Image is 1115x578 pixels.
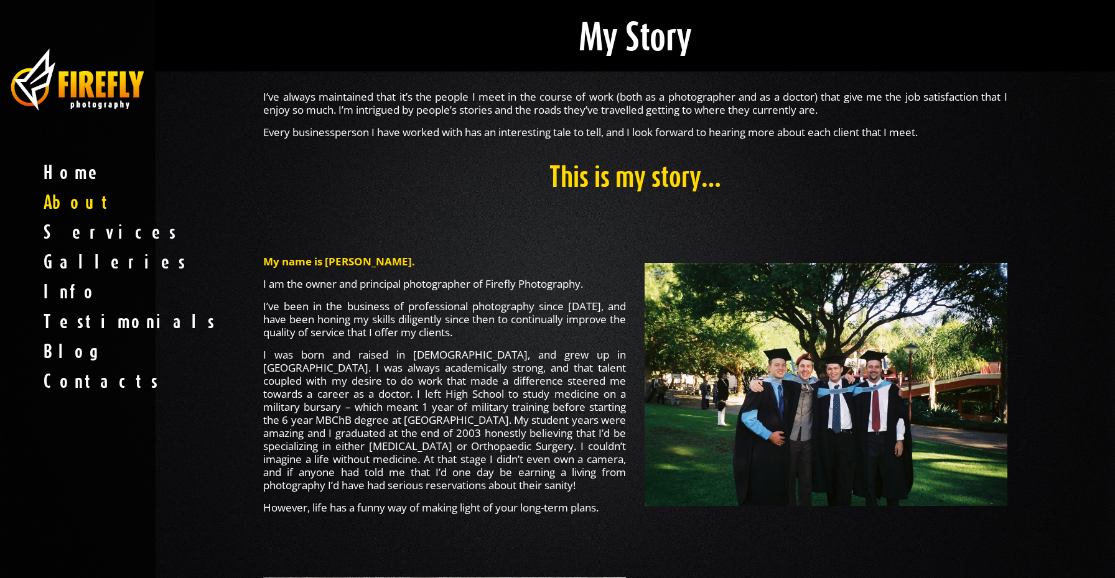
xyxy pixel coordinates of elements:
p: However, life has a funny way of making light of your long-term plans. [263,501,626,514]
h1: My Story [263,19,1007,53]
p: I was born and raised in [DEMOGRAPHIC_DATA], and grew up in [GEOGRAPHIC_DATA]. I was always acade... [263,348,626,492]
p: I am the owner and principal photographer of Firefly Photography. [263,277,626,290]
img: business photography [9,47,146,112]
p: I’ve always maintained that it’s the people I meet in the course of work (both as a photographer ... [263,90,1007,116]
strong: My name is [PERSON_NAME]. [263,254,415,268]
span: This is my story… [549,159,721,193]
p: I’ve been in the business of professional photography since [DATE], and have been honing my skill... [263,300,626,339]
p: Every businessperson I have worked with has an interesting tale to tell, and I look forward to he... [263,126,1007,139]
